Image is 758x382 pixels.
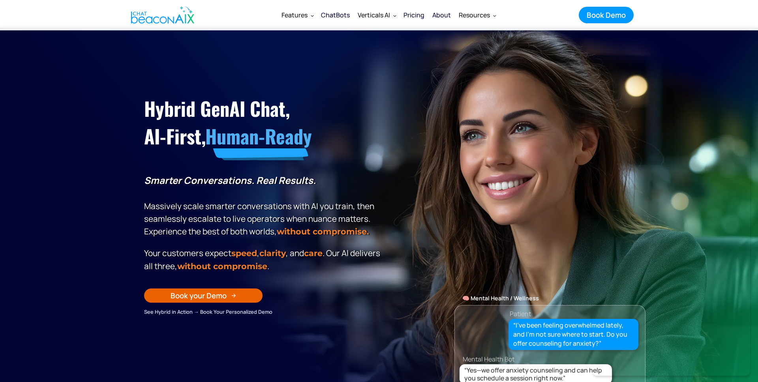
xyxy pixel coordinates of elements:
div: “I’ve been feeling overwhelmed lately, and I’m not sure where to start. Do you offer counseling f... [513,321,634,348]
a: home [124,1,199,29]
img: Dropdown [493,14,496,17]
div: Verticals AI [358,9,390,21]
span: without compromise [177,261,267,271]
strong: speed [231,248,257,258]
img: Arrow [231,293,236,298]
div: Patient [510,308,531,319]
img: Dropdown [393,14,396,17]
a: ChatBots [317,5,354,25]
div: Resources [459,9,490,21]
div: “Yes—we offer anxiety counseling and can help you schedule a session right now.” [464,366,610,382]
span: clarity [259,248,286,258]
div: Resources [455,6,499,24]
a: Pricing [400,5,428,25]
p: Your customers expect , , and . Our Al delivers all three, . [144,247,383,273]
div: Verticals AI [354,6,400,24]
a: Book your Demo [144,288,263,303]
div: See Hybrid in Action → Book Your Personalized Demo [144,307,383,316]
div: Mental Health Bot [463,354,653,365]
div: Features [278,6,317,24]
div: ChatBots [321,9,350,21]
a: Book Demo [579,7,634,23]
img: Dropdown [311,14,314,17]
div: Book Demo [587,10,626,20]
iframe: ChatBeacon Live Chat Client [592,51,750,376]
div: Book your Demo [171,290,227,301]
div: About [432,9,451,21]
div: Features [281,9,308,21]
h1: Hybrid GenAI Chat, AI-First, [144,95,383,150]
div: 🧠 Mental Health / Wellness [455,293,645,304]
div: Pricing [403,9,424,21]
span: care [304,248,323,258]
strong: Smarter Conversations. Real Results. [144,174,316,187]
strong: without compromise. [277,227,369,236]
p: Massively scale smarter conversations with AI you train, then seamlessly escalate to live operato... [144,174,383,238]
a: About [428,5,455,25]
span: Human-Ready [205,122,311,150]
